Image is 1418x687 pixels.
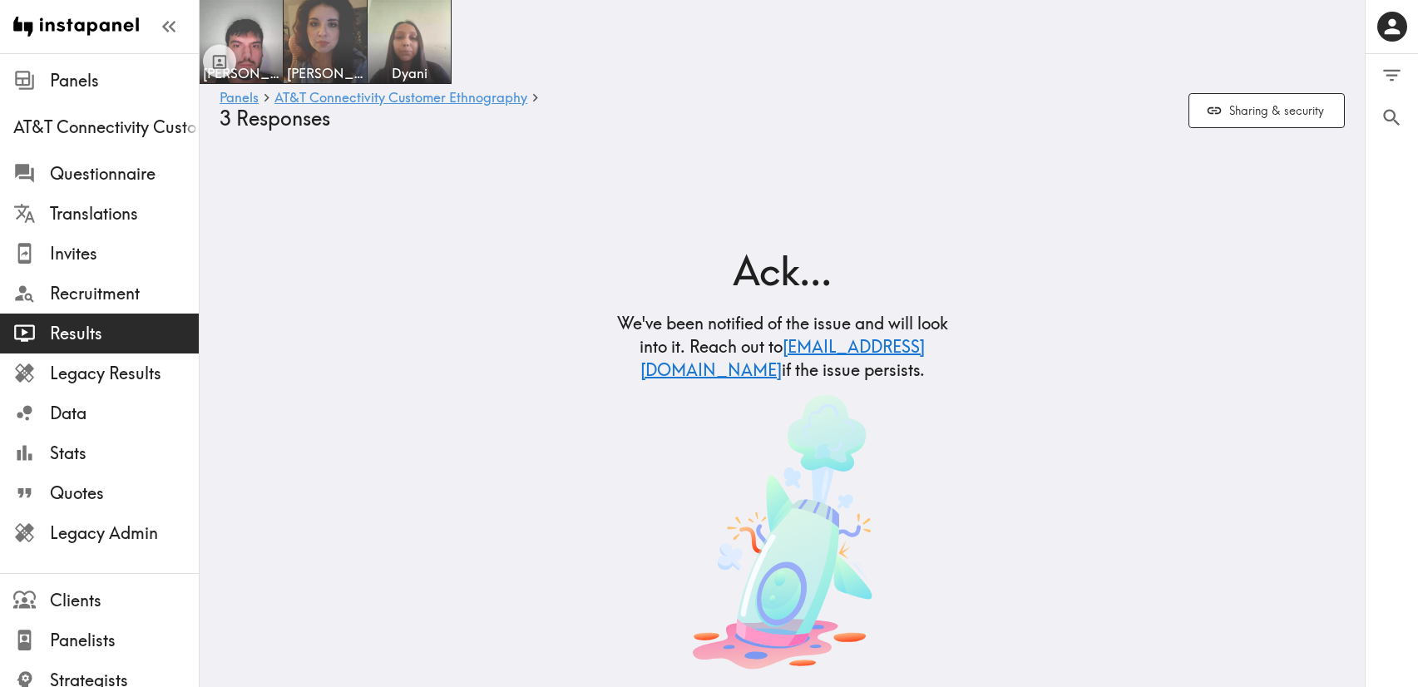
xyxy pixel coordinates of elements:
button: Search [1366,96,1418,139]
span: [PERSON_NAME] [287,64,363,82]
button: Toggle between responses and questions [203,45,236,78]
h2: Ack... [615,243,950,299]
button: Filter Responses [1366,54,1418,96]
span: AT&T Connectivity Customer Ethnography [13,116,199,139]
span: Invites [50,242,199,265]
a: Panels [220,91,259,106]
span: Stats [50,442,199,465]
a: AT&T Connectivity Customer Ethnography [274,91,527,106]
span: Dyani [371,64,447,82]
span: Data [50,402,199,425]
a: [EMAIL_ADDRESS][DOMAIN_NAME] [640,336,926,380]
span: Filter Responses [1381,64,1403,86]
button: Sharing & security [1188,93,1345,129]
span: Clients [50,589,199,612]
span: Panels [50,69,199,92]
span: Questionnaire [50,162,199,185]
span: Translations [50,202,199,225]
h5: We've been notified of the issue and will look into it. Reach out to if the issue persists. [615,312,950,382]
span: Panelists [50,629,199,652]
span: Search [1381,106,1403,129]
img: Something went wrong. A playful image of a rocket ship crash. [693,395,872,670]
span: 3 Responses [220,106,330,131]
span: [PERSON_NAME] [203,64,279,82]
span: Quotes [50,482,199,505]
span: Legacy Results [50,362,199,385]
span: Recruitment [50,282,199,305]
span: Results [50,322,199,345]
span: Legacy Admin [50,521,199,545]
